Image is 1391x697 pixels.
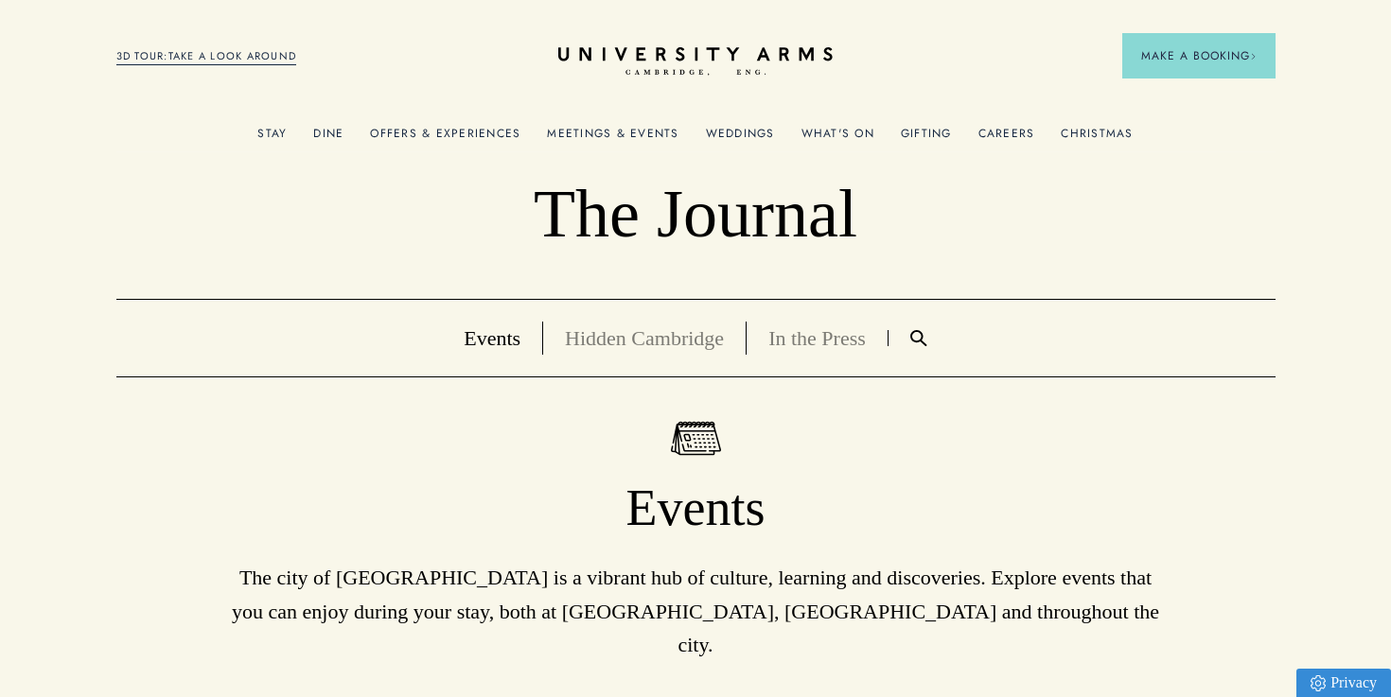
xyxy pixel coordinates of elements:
a: Christmas [1061,127,1133,151]
a: Events [464,326,520,350]
button: Make a BookingArrow icon [1122,33,1276,78]
p: The city of [GEOGRAPHIC_DATA] is a vibrant hub of culture, learning and discoveries. Explore even... [222,561,1169,661]
a: Home [558,47,833,77]
a: Careers [978,127,1035,151]
a: Hidden Cambridge [565,326,724,350]
a: Weddings [706,127,775,151]
p: The Journal [116,174,1276,255]
img: Arrow icon [1250,53,1257,60]
a: Meetings & Events [547,127,678,151]
a: Dine [313,127,343,151]
a: Gifting [901,127,952,151]
a: In the Press [768,326,866,350]
img: Search [910,330,927,346]
a: Offers & Experiences [370,127,520,151]
img: Privacy [1311,675,1326,691]
a: 3D TOUR:TAKE A LOOK AROUND [116,48,297,65]
a: Search [889,330,949,346]
a: Privacy [1296,669,1391,697]
a: Stay [257,127,287,151]
span: Make a Booking [1141,47,1257,64]
h1: Events [116,478,1276,540]
a: What's On [801,127,874,151]
img: Events [671,421,721,456]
